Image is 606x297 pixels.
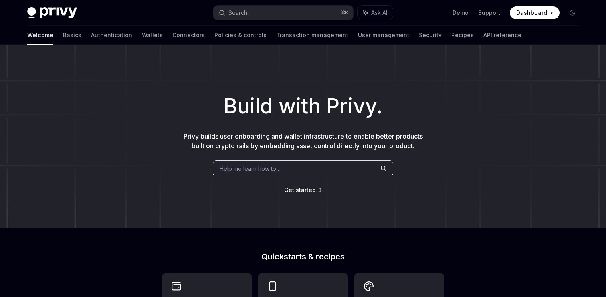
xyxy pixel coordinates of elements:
a: User management [358,26,409,45]
a: Transaction management [276,26,348,45]
span: ⌘ K [340,10,349,16]
a: Welcome [27,26,53,45]
a: Authentication [91,26,132,45]
span: Dashboard [516,9,547,17]
img: dark logo [27,7,77,18]
a: Security [419,26,442,45]
h2: Quickstarts & recipes [162,253,444,261]
a: API reference [483,26,521,45]
span: Get started [284,186,316,193]
a: Support [478,9,500,17]
span: Privy builds user onboarding and wallet infrastructure to enable better products built on crypto ... [184,132,423,150]
span: Ask AI [371,9,387,17]
a: Get started [284,186,316,194]
a: Connectors [172,26,205,45]
h1: Build with Privy. [13,91,593,122]
a: Recipes [451,26,474,45]
a: Basics [63,26,81,45]
button: Toggle dark mode [566,6,579,19]
div: Search... [228,8,251,18]
a: Policies & controls [214,26,267,45]
a: Wallets [142,26,163,45]
a: Dashboard [510,6,560,19]
button: Search...⌘K [213,6,353,20]
button: Ask AI [358,6,393,20]
span: Help me learn how to… [220,164,281,173]
a: Demo [452,9,469,17]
